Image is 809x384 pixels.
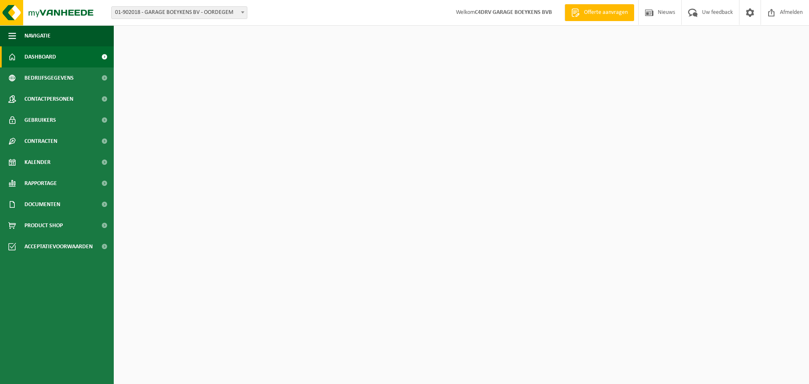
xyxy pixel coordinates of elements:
span: Offerte aanvragen [582,8,630,17]
span: Contracten [24,131,57,152]
span: Contactpersonen [24,89,73,110]
span: Bedrijfsgegevens [24,67,74,89]
span: Acceptatievoorwaarden [24,236,93,257]
span: Gebruikers [24,110,56,131]
a: Offerte aanvragen [565,4,634,21]
span: 01-902018 - GARAGE BOEYKENS BV - OORDEGEM [111,6,247,19]
span: Dashboard [24,46,56,67]
span: Navigatie [24,25,51,46]
span: Documenten [24,194,60,215]
span: 01-902018 - GARAGE BOEYKENS BV - OORDEGEM [112,7,247,19]
span: Rapportage [24,173,57,194]
span: Kalender [24,152,51,173]
span: Product Shop [24,215,63,236]
strong: C4DRV GARAGE BOEYKENS BVB [475,9,552,16]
